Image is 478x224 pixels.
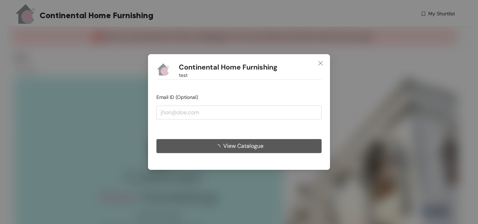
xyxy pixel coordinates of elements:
[156,139,322,153] button: View Catalogue
[156,106,322,120] input: jhon@doe.com
[179,63,277,72] h1: Continental Home Furnishing
[318,60,323,66] span: close
[179,71,188,79] span: test
[156,63,170,77] img: Buyer Portal
[156,94,198,100] span: Email ID (Optional)
[311,54,330,73] button: Close
[223,142,263,150] span: View Catalogue
[215,144,223,150] span: loading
